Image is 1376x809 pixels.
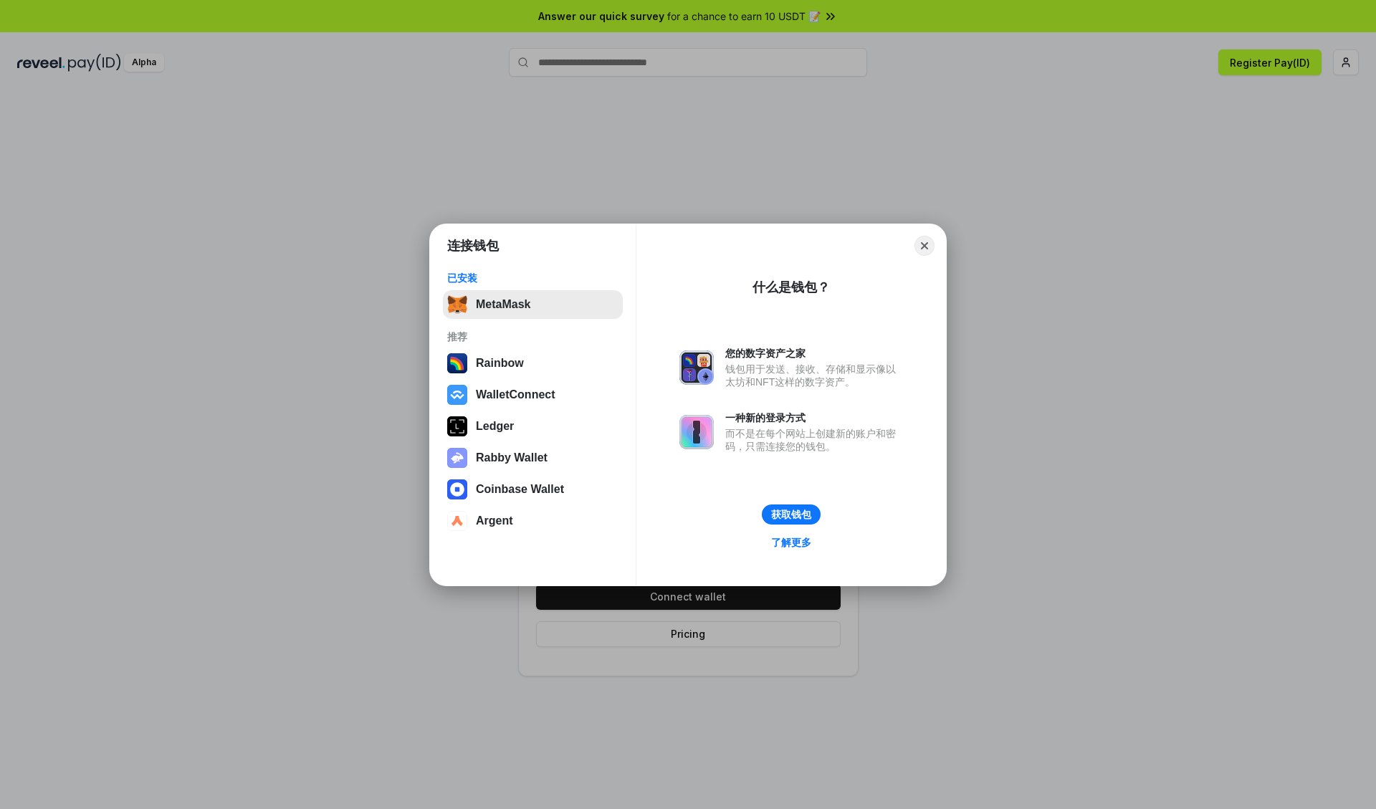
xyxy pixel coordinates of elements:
[447,295,467,315] img: svg+xml,%3Csvg%20fill%3D%22none%22%20height%3D%2233%22%20viewBox%3D%220%200%2035%2033%22%20width%...
[447,353,467,373] img: svg+xml,%3Csvg%20width%3D%22120%22%20height%3D%22120%22%20viewBox%3D%220%200%20120%20120%22%20fil...
[447,479,467,499] img: svg+xml,%3Csvg%20width%3D%2228%22%20height%3D%2228%22%20viewBox%3D%220%200%2028%2028%22%20fill%3D...
[447,416,467,436] img: svg+xml,%3Csvg%20xmlns%3D%22http%3A%2F%2Fwww.w3.org%2F2000%2Fsvg%22%20width%3D%2228%22%20height%3...
[447,272,618,284] div: 已安装
[476,298,530,311] div: MetaMask
[914,236,935,256] button: Close
[447,448,467,468] img: svg+xml,%3Csvg%20xmlns%3D%22http%3A%2F%2Fwww.w3.org%2F2000%2Fsvg%22%20fill%3D%22none%22%20viewBox...
[447,385,467,405] img: svg+xml,%3Csvg%20width%3D%2228%22%20height%3D%2228%22%20viewBox%3D%220%200%2028%2028%22%20fill%3D...
[725,427,903,453] div: 而不是在每个网站上创建新的账户和密码，只需连接您的钱包。
[476,357,524,370] div: Rainbow
[443,444,623,472] button: Rabby Wallet
[476,420,514,433] div: Ledger
[447,511,467,531] img: svg+xml,%3Csvg%20width%3D%2228%22%20height%3D%2228%22%20viewBox%3D%220%200%2028%2028%22%20fill%3D...
[476,451,548,464] div: Rabby Wallet
[443,475,623,504] button: Coinbase Wallet
[443,507,623,535] button: Argent
[443,290,623,319] button: MetaMask
[447,330,618,343] div: 推荐
[443,349,623,378] button: Rainbow
[443,380,623,409] button: WalletConnect
[752,279,830,296] div: 什么是钱包？
[771,536,811,549] div: 了解更多
[771,508,811,521] div: 获取钱包
[679,415,714,449] img: svg+xml,%3Csvg%20xmlns%3D%22http%3A%2F%2Fwww.w3.org%2F2000%2Fsvg%22%20fill%3D%22none%22%20viewBox...
[476,514,513,527] div: Argent
[476,483,564,496] div: Coinbase Wallet
[447,237,499,254] h1: 连接钱包
[725,411,903,424] div: 一种新的登录方式
[762,504,821,525] button: 获取钱包
[725,347,903,360] div: 您的数字资产之家
[763,533,820,552] a: 了解更多
[476,388,555,401] div: WalletConnect
[679,350,714,385] img: svg+xml,%3Csvg%20xmlns%3D%22http%3A%2F%2Fwww.w3.org%2F2000%2Fsvg%22%20fill%3D%22none%22%20viewBox...
[443,412,623,441] button: Ledger
[725,363,903,388] div: 钱包用于发送、接收、存储和显示像以太坊和NFT这样的数字资产。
